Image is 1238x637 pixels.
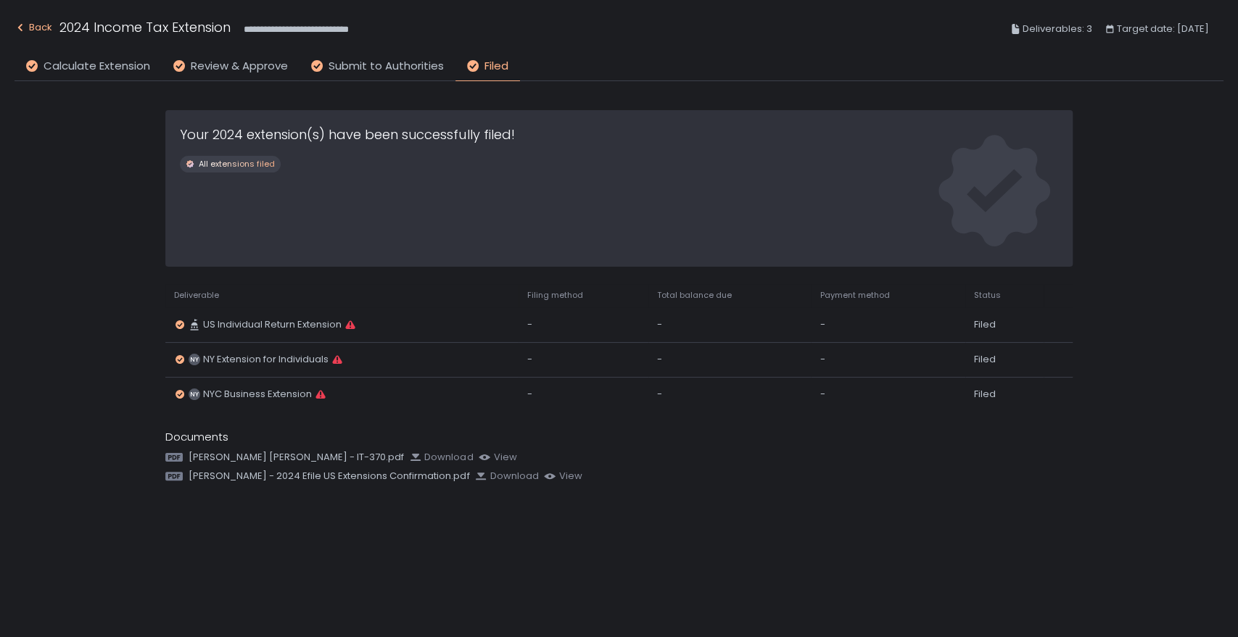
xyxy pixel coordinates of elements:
[974,318,1035,331] div: Filed
[59,17,231,37] h1: 2024 Income Tax Extension
[1117,20,1209,38] span: Target date: [DATE]
[410,451,473,464] button: Download
[527,318,640,331] div: -
[820,290,889,301] span: Payment method
[974,290,1001,301] span: Status
[820,353,825,366] span: -
[544,470,582,483] button: view
[190,355,199,364] text: NY
[189,451,404,464] span: [PERSON_NAME] [PERSON_NAME] - IT-370.pdf
[484,58,508,75] span: Filed
[657,290,732,301] span: Total balance due
[657,388,662,401] span: -
[329,58,444,75] span: Submit to Authorities
[199,159,275,170] span: All extensions filed
[657,353,662,366] span: -
[657,318,662,331] span: -
[189,470,469,483] span: [PERSON_NAME] - 2024 Efile US Extensions Confirmation.pdf
[190,390,199,399] text: NY
[165,429,1072,446] div: Documents
[15,19,52,36] div: Back
[191,58,288,75] span: Review & Approve
[203,353,329,366] span: NY Extension for Individuals
[203,388,312,401] span: NYC Business Extension
[527,290,583,301] span: Filing method
[527,388,640,401] div: -
[974,388,1035,401] div: Filed
[820,318,825,331] span: -
[974,353,1035,366] div: Filed
[475,470,538,483] button: Download
[15,17,52,41] button: Back
[44,58,150,75] span: Calculate Extension
[527,353,640,366] div: -
[203,318,342,331] span: US Individual Return Extension
[479,451,516,464] button: view
[1023,20,1092,38] span: Deliverables: 3
[174,290,219,301] span: Deliverable
[820,388,825,401] span: -
[180,125,514,144] h1: Your 2024 extension(s) have been successfully filed!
